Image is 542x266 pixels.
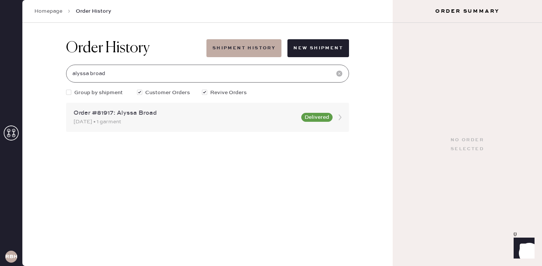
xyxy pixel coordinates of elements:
iframe: Front Chat [507,232,539,265]
h3: Order Summary [393,7,542,15]
a: Homepage [34,7,62,15]
span: Group by shipment [74,89,123,97]
h1: Order History [66,39,150,57]
button: Shipment History [206,39,281,57]
div: No order selected [451,136,484,154]
input: Search by order number, customer name, email or phone number [66,65,349,83]
span: Revive Orders [210,89,247,97]
button: New Shipment [287,39,349,57]
span: Order History [76,7,111,15]
h3: RBHA [5,254,17,259]
span: Customer Orders [145,89,190,97]
div: Order #81917: Alyssa Broad [74,109,297,118]
div: [DATE] • 1 garment [74,118,297,126]
button: Delivered [301,113,333,122]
